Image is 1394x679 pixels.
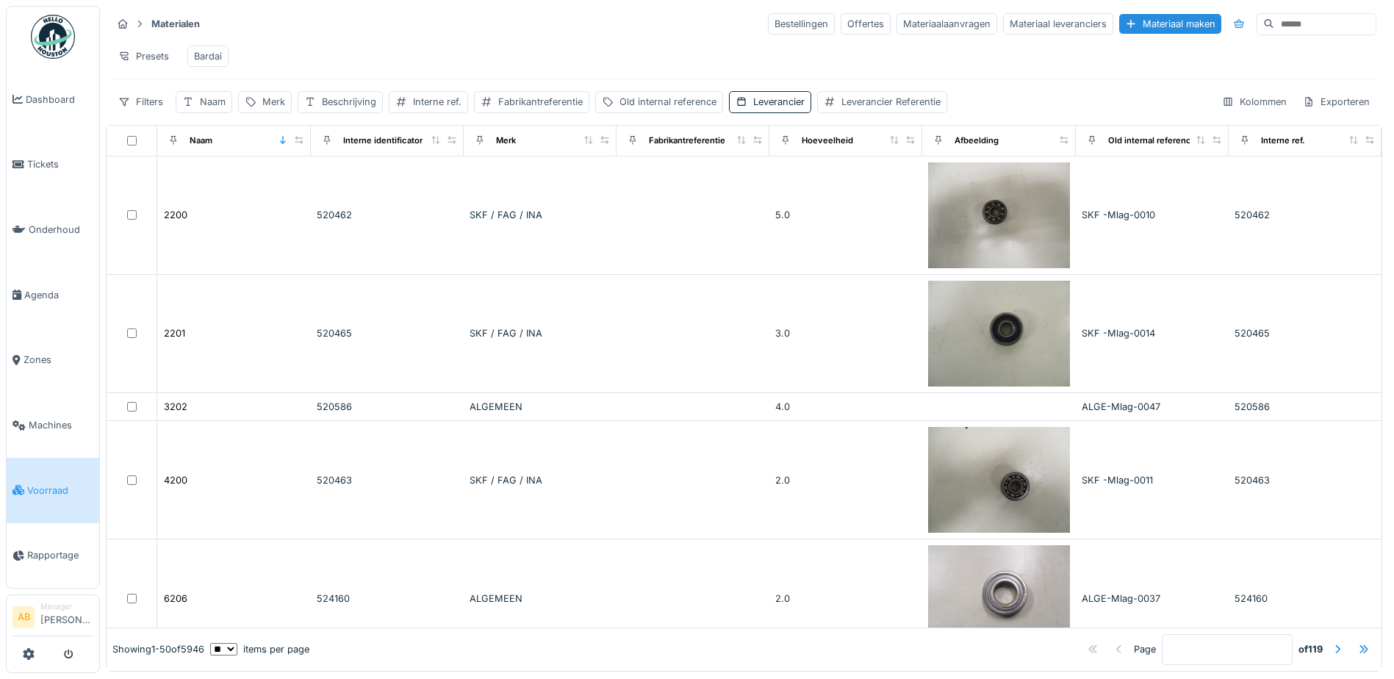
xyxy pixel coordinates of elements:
[317,400,458,414] div: 520586
[7,328,99,393] a: Zones
[112,91,170,112] div: Filters
[7,67,99,132] a: Dashboard
[112,46,176,67] div: Presets
[775,592,916,606] div: 2.0
[1082,326,1223,340] div: SKF -Mlag-0014
[7,262,99,328] a: Agenda
[841,95,941,109] div: Leverancier Referentie
[7,458,99,523] a: Voorraad
[7,132,99,198] a: Tickets
[802,134,853,147] div: Hoeveelheid
[470,592,611,606] div: ALGEMEEN
[619,95,716,109] div: Old internal reference
[470,400,611,414] div: ALGEMEEN
[496,134,516,147] div: Merk
[190,134,212,147] div: Naam
[768,13,835,35] div: Bestellingen
[12,601,93,636] a: AB Manager[PERSON_NAME]
[31,15,75,59] img: Badge_color-CXgf-gQk.svg
[12,606,35,628] li: AB
[40,601,93,612] div: Manager
[1119,14,1221,34] div: Materiaal maken
[194,49,222,63] div: Bardai
[7,523,99,589] a: Rapportage
[470,473,611,487] div: SKF / FAG / INA
[27,548,93,562] span: Rapportage
[928,427,1069,533] img: 4200
[1235,473,1376,487] div: 520463
[1261,134,1305,147] div: Interne ref.
[322,95,376,109] div: Beschrijving
[1235,326,1376,340] div: 520465
[498,95,583,109] div: Fabrikantreferentie
[29,418,93,432] span: Machines
[40,601,93,633] li: [PERSON_NAME]
[112,642,204,656] div: Showing 1 - 50 of 5946
[7,197,99,262] a: Onderhoud
[343,134,423,147] div: Interne identificator
[1235,208,1376,222] div: 520462
[1298,642,1323,656] strong: of 119
[1296,91,1376,112] div: Exporteren
[649,134,725,147] div: Fabrikantreferentie
[26,93,93,107] span: Dashboard
[1134,642,1156,656] div: Page
[164,473,187,487] div: 4200
[164,592,187,606] div: 6206
[928,281,1069,387] img: 2201
[317,592,458,606] div: 524160
[210,642,309,656] div: items per page
[27,157,93,171] span: Tickets
[7,392,99,458] a: Machines
[1082,592,1223,606] div: ALGE-Mlag-0037
[470,326,611,340] div: SKF / FAG / INA
[164,326,185,340] div: 2201
[1108,134,1196,147] div: Old internal reference
[1215,91,1293,112] div: Kolommen
[928,545,1069,651] img: 6206
[1235,400,1376,414] div: 520586
[1003,13,1113,35] div: Materiaal leveranciers
[1082,208,1223,222] div: SKF -Mlag-0010
[145,17,206,31] strong: Materialen
[1082,400,1223,414] div: ALGE-Mlag-0047
[262,95,285,109] div: Merk
[164,208,187,222] div: 2200
[200,95,226,109] div: Naam
[1235,592,1376,606] div: 524160
[470,208,611,222] div: SKF / FAG / INA
[317,473,458,487] div: 520463
[775,400,916,414] div: 4.0
[775,208,916,222] div: 5.0
[317,208,458,222] div: 520462
[164,400,187,414] div: 3202
[841,13,891,35] div: Offertes
[775,326,916,340] div: 3.0
[955,134,999,147] div: Afbeelding
[413,95,461,109] div: Interne ref.
[24,353,93,367] span: Zones
[24,288,93,302] span: Agenda
[317,326,458,340] div: 520465
[753,95,805,109] div: Leverancier
[29,223,93,237] span: Onderhoud
[928,162,1069,268] img: 2200
[27,484,93,497] span: Voorraad
[897,13,997,35] div: Materiaalaanvragen
[1082,473,1223,487] div: SKF -Mlag-0011
[775,473,916,487] div: 2.0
